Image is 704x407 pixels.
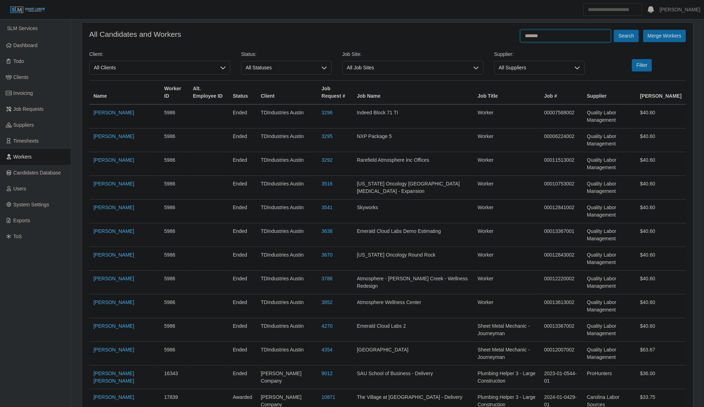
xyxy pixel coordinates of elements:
span: Job Requests [13,106,44,112]
td: ended [229,318,257,342]
td: $40.60 [636,176,686,200]
a: [PERSON_NAME] [93,110,134,115]
td: [GEOGRAPHIC_DATA] [353,342,473,366]
span: Exports [13,218,30,223]
td: Quality Labor Management [583,200,636,223]
td: Quality Labor Management [583,318,636,342]
td: $40.60 [636,271,686,294]
td: Quality Labor Management [583,342,636,366]
td: ended [229,271,257,294]
td: Worker [474,128,540,152]
td: $63.67 [636,342,686,366]
td: ProHunters [583,366,636,389]
a: 3670 [321,252,332,258]
td: Sheet Metal Mechanic - Journeyman [474,318,540,342]
td: 00006224002 [540,128,583,152]
img: SLM Logo [10,6,45,14]
td: Quality Labor Management [583,271,636,294]
span: Timesheets [13,138,39,144]
span: All Suppliers [494,61,570,74]
td: Worker [474,294,540,318]
td: TDIndustries Austin [257,176,317,200]
th: Name [89,81,160,105]
td: ended [229,128,257,152]
a: [PERSON_NAME] [93,276,134,281]
a: [PERSON_NAME] [93,157,134,163]
button: Merge Workers [643,30,686,42]
span: All Statuses [241,61,317,74]
td: 5986 [160,104,189,128]
td: TDIndustries Austin [257,128,317,152]
a: [PERSON_NAME] [93,133,134,139]
td: Atmosphere - [PERSON_NAME] Creek - Wellness Redesign [353,271,473,294]
td: 5986 [160,128,189,152]
input: Search [583,4,642,16]
td: Indeed Block 71 TI [353,104,473,128]
td: Worker [474,104,540,128]
td: 5986 [160,318,189,342]
a: [PERSON_NAME] [93,228,134,234]
th: [PERSON_NAME] [636,81,686,105]
td: 5986 [160,176,189,200]
span: Clients [13,74,29,80]
a: [PERSON_NAME] [93,252,134,258]
a: [PERSON_NAME] [93,299,134,305]
a: [PERSON_NAME] [660,6,700,13]
td: $40.60 [636,223,686,247]
th: Worker ID [160,81,189,105]
td: Quality Labor Management [583,247,636,271]
a: [PERSON_NAME] [93,323,134,329]
td: SAU School of Business - Delivery [353,366,473,389]
td: 00011513002 [540,152,583,176]
a: [PERSON_NAME] [PERSON_NAME] [93,371,134,384]
td: ended [229,200,257,223]
td: [US_STATE] Oncology Round Rock [353,247,473,271]
a: 3638 [321,228,332,234]
td: $40.60 [636,294,686,318]
label: Client: [89,51,103,58]
span: Suppliers [13,122,34,128]
td: 5986 [160,271,189,294]
a: 9012 [321,371,332,376]
td: $40.60 [636,200,686,223]
th: Job Name [353,81,473,105]
td: 00012843002 [540,247,583,271]
td: 2023-01-0544-01 [540,366,583,389]
a: 4270 [321,323,332,329]
label: Supplier: [494,51,514,58]
span: SLM Services [7,25,38,31]
span: Workers [13,154,32,160]
td: TDIndustries Austin [257,200,317,223]
span: Users [13,186,27,191]
td: $40.60 [636,318,686,342]
a: [PERSON_NAME] [93,347,134,352]
a: 3516 [321,181,332,187]
button: Search [614,30,639,42]
td: $40.60 [636,128,686,152]
a: 10871 [321,394,335,400]
span: Invoicing [13,90,33,96]
span: ToS [13,234,22,239]
th: Job Title [474,81,540,105]
td: $40.60 [636,104,686,128]
a: 3296 [321,110,332,115]
th: Client [257,81,317,105]
td: TDIndustries Austin [257,247,317,271]
span: All Job Sites [343,61,469,74]
td: TDIndustries Austin [257,294,317,318]
td: Quality Labor Management [583,294,636,318]
label: Job Site: [342,51,361,58]
th: Job # [540,81,583,105]
td: 5986 [160,247,189,271]
td: 00013367002 [540,318,583,342]
td: Atmosphere Wellness Center [353,294,473,318]
td: 00013613002 [540,294,583,318]
td: Worker [474,152,540,176]
td: 5986 [160,200,189,223]
td: Quality Labor Management [583,176,636,200]
span: Candidates Database [13,170,61,176]
td: ended [229,152,257,176]
td: 00012220002 [540,271,583,294]
th: Supplier [583,81,636,105]
td: NXP Package 5 [353,128,473,152]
